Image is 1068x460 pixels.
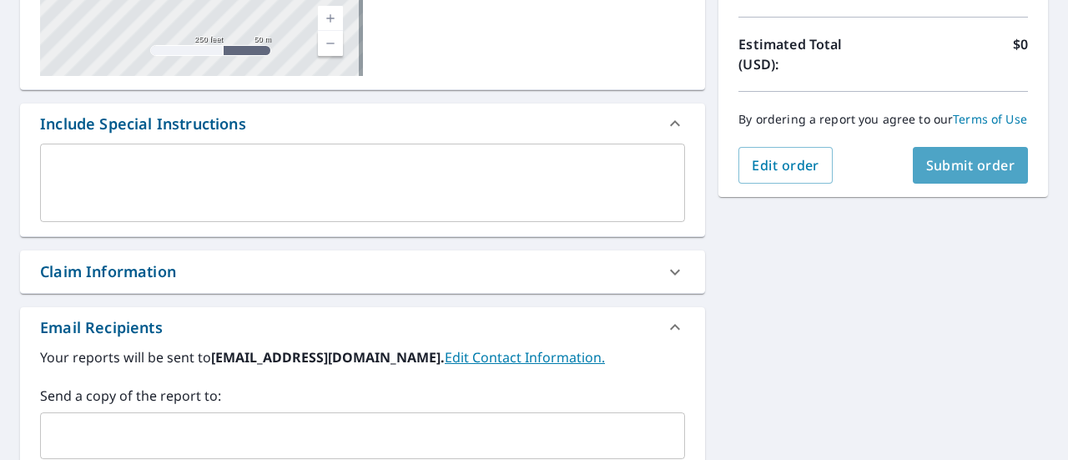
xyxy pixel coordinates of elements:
[318,31,343,56] a: Current Level 17, Zoom Out
[20,250,705,293] div: Claim Information
[445,348,605,366] a: EditContactInfo
[40,260,176,283] div: Claim Information
[738,112,1028,127] p: By ordering a report you agree to our
[926,156,1015,174] span: Submit order
[20,307,705,347] div: Email Recipients
[752,156,819,174] span: Edit order
[738,34,883,74] p: Estimated Total (USD):
[913,147,1029,184] button: Submit order
[211,348,445,366] b: [EMAIL_ADDRESS][DOMAIN_NAME].
[40,316,163,339] div: Email Recipients
[40,347,685,367] label: Your reports will be sent to
[40,386,685,406] label: Send a copy of the report to:
[738,147,833,184] button: Edit order
[1013,34,1028,74] p: $0
[20,104,705,144] div: Include Special Instructions
[953,111,1027,127] a: Terms of Use
[318,6,343,31] a: Current Level 17, Zoom In
[40,113,246,135] div: Include Special Instructions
